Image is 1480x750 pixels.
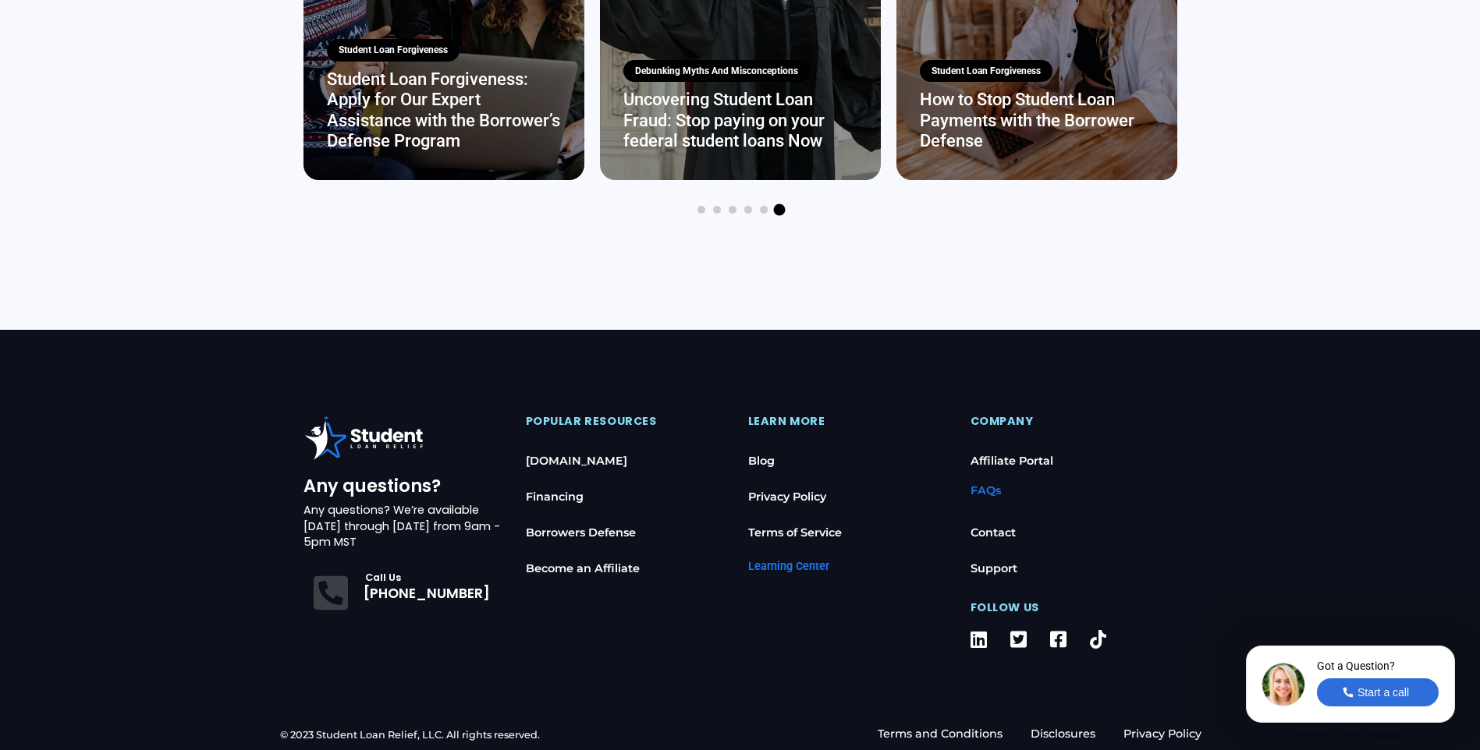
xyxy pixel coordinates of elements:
a: How to Stop Student Loan Payments with the Borrower Defense [920,90,1134,150]
h3: Any questions? We’re available [DATE] through [DATE] from 9am - 5pm MST [303,502,510,549]
a: Terms of Service [748,515,955,550]
div: LEARN MORE [748,416,955,428]
button: 6 of 2 [773,203,785,215]
button: 2 of 2 [713,206,721,214]
a: Student Loan Forgiveness [327,39,460,62]
a: Learning Center [748,560,829,573]
a: Affiliate Portal [971,443,1177,479]
a: FAQs [971,472,1177,508]
a: Privacy Policy [1123,726,1201,743]
a: Disclosures [1031,726,1095,743]
div: FOLLOW US [971,602,1177,614]
button: 4 of 2 [744,206,752,214]
a: Student Loan Forgiveness: Apply for Our Expert Assistance with the Borrower’s Defense Program [327,69,560,150]
div: POPULAR RESOURCES [526,416,733,428]
button: 5 of 2 [760,206,768,214]
a: Support [971,550,1177,586]
a: Uncovering Student Loan Fraud: Stop paying on your federal student loans Now [623,90,825,150]
a: Student Loan Forgiveness [920,60,1052,83]
a: Contact [971,515,1177,550]
h2: Any questions? [303,486,510,486]
a: Debunking Myths and Misconceptions [623,60,810,83]
span: Terms and Conditions [878,726,1003,743]
a: Financing [526,479,733,515]
button: 3 of 2 [729,206,736,214]
a: Borrowers Defense [526,515,733,550]
span: © 2023 Student Loan Relief, LLC. All rights reserved. [280,727,540,742]
div: Call Us [365,573,502,583]
a: Become an Affiliate [526,550,733,586]
a: Blog [748,443,955,479]
a: [DOMAIN_NAME] [526,443,733,479]
div: COMPANY [971,416,1177,428]
a: Privacy Policy [748,479,955,515]
button: 1 of 2 [697,206,705,214]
